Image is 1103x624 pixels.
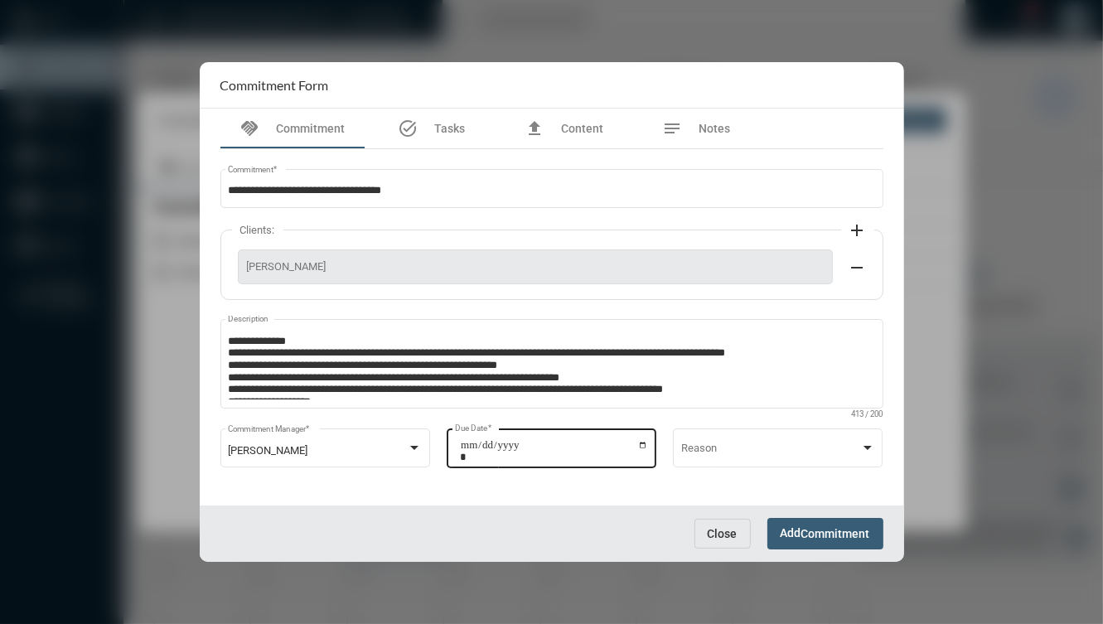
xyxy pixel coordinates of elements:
mat-icon: task_alt [398,119,418,138]
mat-icon: notes [663,119,683,138]
mat-icon: remove [848,258,868,278]
button: Close [694,519,751,549]
span: Close [708,527,738,540]
mat-icon: file_upload [525,119,544,138]
button: AddCommitment [767,518,883,549]
span: Tasks [434,122,465,135]
mat-icon: handshake [240,119,260,138]
span: Notes [699,122,731,135]
span: [PERSON_NAME] [247,260,824,273]
span: Add [781,526,870,539]
span: Commitment [277,122,346,135]
span: Content [561,122,603,135]
span: [PERSON_NAME] [228,444,307,457]
label: Clients: [232,224,283,236]
h2: Commitment Form [220,77,329,93]
mat-hint: 413 / 200 [852,410,883,419]
span: Commitment [801,528,870,541]
mat-icon: add [848,220,868,240]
